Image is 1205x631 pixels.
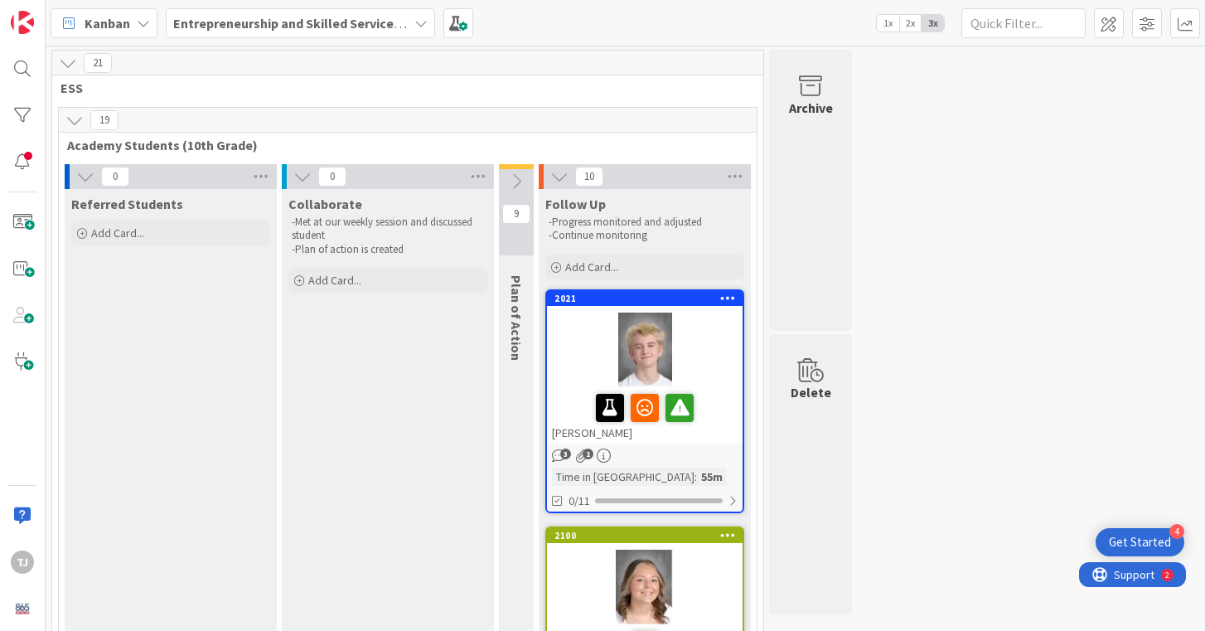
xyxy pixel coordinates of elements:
a: 2021[PERSON_NAME]Time in [GEOGRAPHIC_DATA]:55m0/11 [545,289,744,513]
span: 3 [560,449,571,459]
div: Time in [GEOGRAPHIC_DATA] [552,468,694,486]
img: Visit kanbanzone.com [11,11,34,34]
div: 4 [1169,524,1184,539]
span: Add Card... [91,226,144,240]
span: Add Card... [308,273,361,288]
span: 0 [101,167,129,187]
div: [PERSON_NAME] [547,387,743,444]
div: 2021[PERSON_NAME] [547,291,743,444]
span: Support [35,2,75,22]
div: 2100 [554,530,743,541]
span: 9 [502,204,530,224]
b: Entrepreneurship and Skilled Services Interventions - [DATE]-[DATE] [173,15,578,32]
span: Referred Students [71,196,183,212]
div: TJ [11,551,34,574]
span: : [694,468,697,486]
div: 2100 [547,528,743,543]
span: 1x [877,15,899,32]
span: 0/11 [569,493,590,510]
span: 19 [90,110,119,130]
span: 0 [318,167,346,187]
span: 2x [899,15,922,32]
span: 1 [583,449,593,459]
div: 2021 [547,291,743,306]
span: 3x [922,15,944,32]
div: 2021 [554,293,743,304]
div: 55m [697,468,727,486]
div: 2 [86,7,90,20]
span: Kanban [85,13,130,33]
p: -Plan of action is created [292,243,484,256]
div: Get Started [1109,534,1171,551]
span: Academy Students (10th Grade) [67,137,736,153]
span: Add Card... [565,260,618,274]
p: -Met at our weekly session and discussed student [292,216,484,243]
div: Archive [789,98,833,118]
p: -Continue monitoring [549,229,741,242]
span: 10 [575,167,603,187]
div: Delete [791,382,831,402]
span: ESS [60,80,743,96]
span: Collaborate [288,196,362,212]
div: Open Get Started checklist, remaining modules: 4 [1096,528,1184,556]
span: 21 [84,53,112,73]
img: avatar [11,597,34,620]
span: Follow Up [545,196,606,212]
span: Plan of Action [508,275,525,361]
input: Quick Filter... [961,8,1086,38]
p: -Progress monitored and adjusted [549,216,741,229]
